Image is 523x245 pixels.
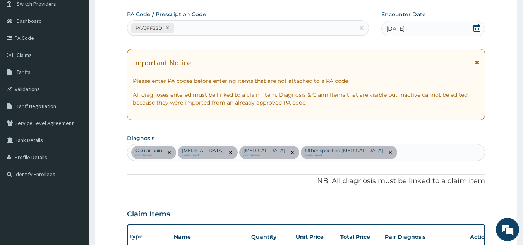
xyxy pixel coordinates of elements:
div: Chat with us now [40,43,130,53]
th: Pair Diagnosis [381,229,466,245]
span: Claims [17,51,32,58]
th: Type [125,230,170,244]
p: Other specified [MEDICAL_DATA] [305,147,383,154]
th: Total Price [336,229,381,245]
label: Diagnosis [127,134,154,142]
textarea: Type your message and hit 'Enter' [4,163,147,190]
img: d_794563401_company_1708531726252_794563401 [14,39,31,58]
small: confirmed [182,154,224,158]
div: Minimize live chat window [127,4,146,22]
span: remove selection option [387,149,394,156]
span: remove selection option [166,149,173,156]
span: [DATE] [386,25,405,33]
th: Unit Price [292,229,336,245]
th: Name [170,229,247,245]
span: remove selection option [227,149,234,156]
p: Please enter PA codes before entering items that are not attached to a PA code [133,77,480,85]
p: [MEDICAL_DATA] [243,147,285,154]
span: Dashboard [17,17,42,24]
label: Encounter Date [381,10,426,18]
p: NB: All diagnosis must be linked to a claim item [127,176,485,186]
span: remove selection option [289,149,296,156]
small: confirmed [305,154,383,158]
p: Ocular pain [135,147,162,154]
span: We're online! [45,73,107,151]
p: All diagnoses entered must be linked to a claim item. Diagnosis & Claim Items that are visible bu... [133,91,480,106]
th: Actions [466,229,505,245]
span: Switch Providers [17,0,56,7]
small: confirmed [243,154,285,158]
h3: Claim Items [127,210,170,219]
th: Quantity [247,229,292,245]
div: PA/0FF33D [133,24,163,33]
small: confirmed [135,154,162,158]
span: Tariff Negotiation [17,103,56,110]
span: Tariffs [17,69,31,75]
h1: Important Notice [133,58,191,67]
p: [MEDICAL_DATA] [182,147,224,154]
label: PA Code / Prescription Code [127,10,206,18]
